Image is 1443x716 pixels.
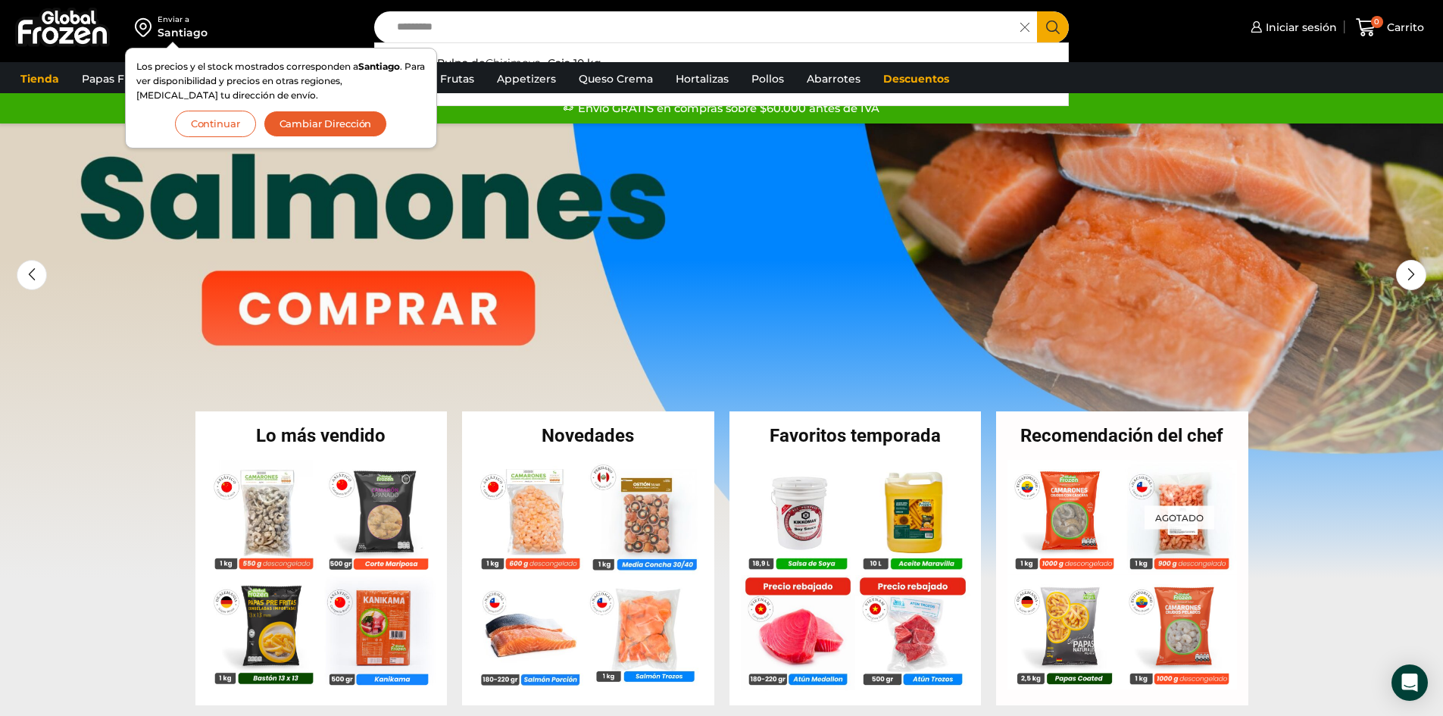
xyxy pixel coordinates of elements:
button: Search button [1037,11,1069,43]
p: Agotado [1145,505,1214,529]
a: 0 Carrito [1352,10,1428,45]
div: Next slide [1396,260,1426,290]
a: Papas Fritas [74,64,155,93]
div: Enviar a [158,14,208,25]
a: Queso Crema [571,64,661,93]
span: 0 [1371,16,1383,28]
button: Continuar [175,111,256,137]
strong: Chirimoya [486,56,541,70]
p: Pulpa de - Caja 10 kg [437,55,601,71]
h2: Recomendación del chef [996,427,1248,445]
h2: Novedades [462,427,714,445]
div: Previous slide [17,260,47,290]
a: Hortalizas [668,64,736,93]
a: Descuentos [876,64,957,93]
a: Abarrotes [799,64,868,93]
p: Los precios y el stock mostrados corresponden a . Para ver disponibilidad y precios en otras regi... [136,59,426,103]
strong: Santiago [358,61,400,72]
span: Iniciar sesión [1262,20,1337,35]
a: Pulpa deChirimoya- Caja 10 kg $4.950 [375,51,1069,98]
button: Cambiar Dirección [264,111,388,137]
div: Santiago [158,25,208,40]
img: address-field-icon.svg [135,14,158,40]
div: Open Intercom Messenger [1391,664,1428,701]
h2: Lo más vendido [195,427,448,445]
h2: Favoritos temporada [729,427,982,445]
span: Carrito [1383,20,1424,35]
a: Tienda [13,64,67,93]
a: Pollos [744,64,792,93]
a: Iniciar sesión [1247,12,1337,42]
a: Appetizers [489,64,564,93]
